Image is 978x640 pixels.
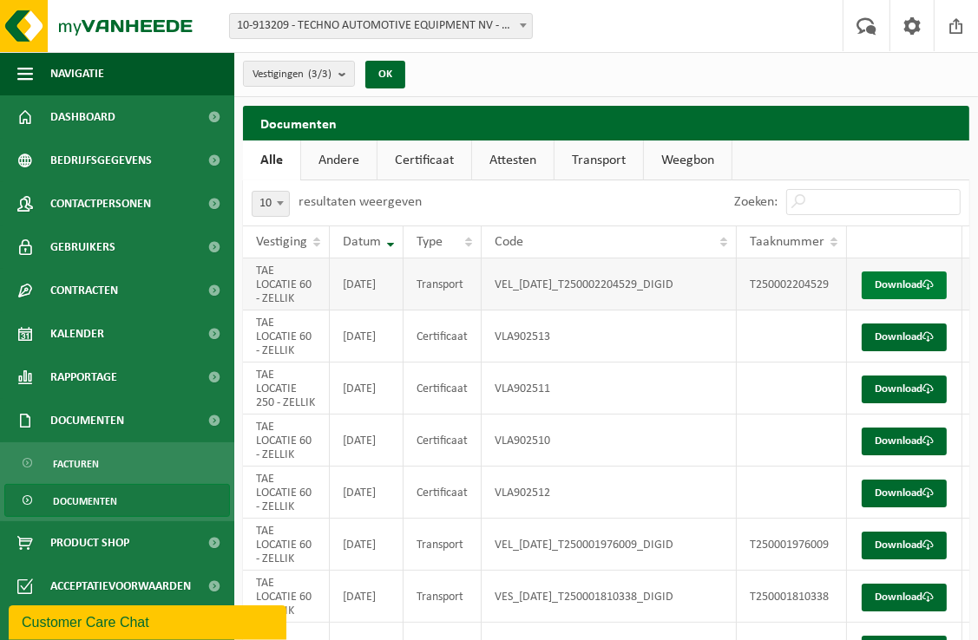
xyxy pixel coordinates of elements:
[482,415,737,467] td: VLA902510
[862,428,947,455] a: Download
[404,467,482,519] td: Certificaat
[737,571,847,623] td: T250001810338
[417,235,443,249] span: Type
[50,399,124,442] span: Documenten
[243,362,330,415] td: TAE LOCATIE 250 - ZELLIK
[243,571,330,623] td: TAE LOCATIE 60 - ZELLIK
[404,571,482,623] td: Transport
[9,602,290,640] iframe: chat widget
[862,480,947,507] a: Download
[404,415,482,467] td: Certificaat
[482,571,737,623] td: VES_[DATE]_T250001810338_DIGID
[365,61,405,88] button: OK
[50,356,117,399] span: Rapportage
[243,310,330,362] td: TAE LOCATIE 60 - ZELLIK
[330,571,404,623] td: [DATE]
[50,312,104,356] span: Kalender
[243,519,330,571] td: TAE LOCATIE 60 - ZELLIK
[50,225,115,269] span: Gebruikers
[377,140,471,180] a: Certificaat
[734,196,778,210] label: Zoeken:
[862,532,947,559] a: Download
[50,182,151,225] span: Contactpersonen
[50,565,191,608] span: Acceptatievoorwaarden
[229,13,533,39] span: 10-913209 - TECHNO AUTOMOTIVE EQUIPMENT NV - ZELLIK
[4,484,230,517] a: Documenten
[299,195,422,209] label: resultaten weergeven
[243,258,330,310] td: TAE LOCATIE 60 - ZELLIK
[308,69,331,80] count: (3/3)
[482,258,737,310] td: VEL_[DATE]_T250002204529_DIGID
[50,269,118,312] span: Contracten
[862,323,947,351] a: Download
[50,521,129,565] span: Product Shop
[330,310,404,362] td: [DATE]
[495,235,523,249] span: Code
[862,376,947,403] a: Download
[50,52,104,95] span: Navigatie
[482,519,737,571] td: VEL_[DATE]_T250001976009_DIGID
[330,362,404,415] td: [DATE]
[330,415,404,467] td: [DATE]
[482,467,737,519] td: VLA902512
[243,140,300,180] a: Alle
[301,140,377,180] a: Andere
[750,235,824,249] span: Taaknummer
[243,106,969,140] h2: Documenten
[482,362,737,415] td: VLA902511
[472,140,554,180] a: Attesten
[404,362,482,415] td: Certificaat
[862,584,947,611] a: Download
[862,271,947,299] a: Download
[243,415,330,467] td: TAE LOCATIE 60 - ZELLIK
[737,258,847,310] td: T250002204529
[555,140,643,180] a: Transport
[50,139,152,182] span: Bedrijfsgegevens
[243,467,330,519] td: TAE LOCATIE 60 - ZELLIK
[243,61,355,87] button: Vestigingen(3/3)
[256,235,307,249] span: Vestiging
[482,310,737,362] td: VLA902513
[404,258,482,310] td: Transport
[644,140,732,180] a: Weegbon
[4,447,230,480] a: Facturen
[404,519,482,571] td: Transport
[330,258,404,310] td: [DATE]
[53,447,99,480] span: Facturen
[330,519,404,571] td: [DATE]
[53,485,117,518] span: Documenten
[343,235,381,249] span: Datum
[50,95,115,139] span: Dashboard
[404,310,482,362] td: Certificaat
[252,191,290,217] span: 10
[230,14,532,38] span: 10-913209 - TECHNO AUTOMOTIVE EQUIPMENT NV - ZELLIK
[253,62,331,88] span: Vestigingen
[330,467,404,519] td: [DATE]
[737,519,847,571] td: T250001976009
[253,192,289,216] span: 10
